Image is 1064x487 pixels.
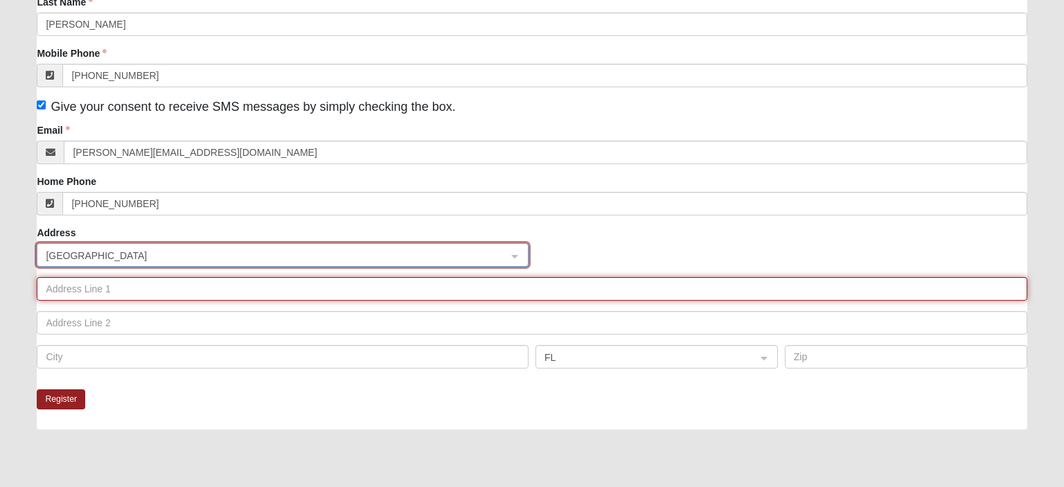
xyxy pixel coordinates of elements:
[37,345,529,369] input: City
[37,46,107,60] label: Mobile Phone
[37,123,69,137] label: Email
[37,311,1027,335] input: Address Line 2
[37,389,85,409] button: Register
[544,350,744,365] span: FL
[51,100,455,114] span: Give your consent to receive SMS messages by simply checking the box.
[37,226,76,240] label: Address
[37,175,96,188] label: Home Phone
[37,100,46,109] input: Give your consent to receive SMS messages by simply checking the box.
[37,277,1027,301] input: Address Line 1
[785,345,1027,369] input: Zip
[46,248,495,263] span: United States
